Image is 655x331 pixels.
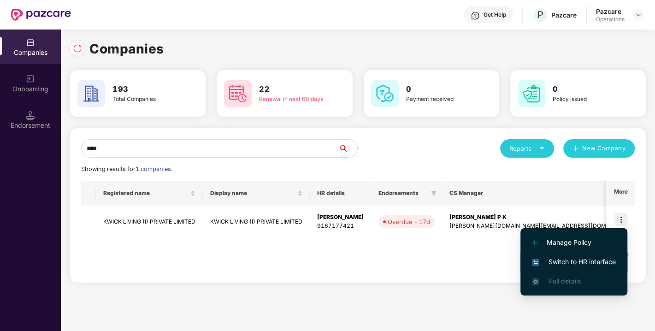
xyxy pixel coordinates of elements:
[484,11,506,18] div: Get Help
[96,181,203,206] th: Registered name
[103,189,189,197] span: Registered name
[224,80,252,107] img: svg+xml;base64,PHN2ZyB4bWxucz0iaHR0cDovL3d3dy53My5vcmcvMjAwMC9zdmciIHdpZHRoPSI2MCIgaGVpZ2h0PSI2MC...
[388,217,430,226] div: Overdue - 17d
[549,277,580,285] span: Full details
[553,83,620,95] h3: 0
[338,145,357,152] span: search
[203,206,310,238] td: KWICK LIVING (I) PRIVATE LIMITED
[81,165,172,172] span: Showing results for
[532,259,539,266] img: svg+xml;base64,PHN2ZyB4bWxucz0iaHR0cDovL3d3dy53My5vcmcvMjAwMC9zdmciIHdpZHRoPSIxNiIgaGVpZ2h0PSIxNi...
[96,206,203,238] td: KWICK LIVING (I) PRIVATE LIMITED
[429,188,438,199] span: filter
[136,165,172,172] span: 1 companies.
[310,181,371,206] th: HR details
[563,139,635,158] button: plusNew Company
[620,248,635,262] li: Next Page
[210,189,295,197] span: Display name
[406,95,473,104] div: Payment received
[596,7,625,16] div: Pazcare
[73,44,82,53] img: svg+xml;base64,PHN2ZyBpZD0iUmVsb2FkLTMyeDMyIiB4bWxucz0iaHR0cDovL3d3dy53My5vcmcvMjAwMC9zdmciIHdpZH...
[572,145,578,153] span: plus
[26,74,35,83] img: svg+xml;base64,PHN2ZyB3aWR0aD0iMjAiIGhlaWdodD0iMjAiIHZpZXdCb3g9IjAgMCAyMCAyMCIgZmlsbD0ibm9uZSIgeG...
[582,144,626,153] span: New Company
[89,39,164,59] h1: Companies
[449,213,636,222] div: [PERSON_NAME] P K
[112,83,180,95] h3: 193
[606,181,635,206] th: More
[614,213,627,226] img: icon
[406,83,473,95] h3: 0
[625,252,630,257] span: right
[471,11,480,20] img: svg+xml;base64,PHN2ZyBpZD0iSGVscC0zMngzMiIgeG1sbnM9Imh0dHA6Ly93d3cudzMub3JnLzIwMDAvc3ZnIiB3aWR0aD...
[26,111,35,120] img: svg+xml;base64,PHN2ZyB3aWR0aD0iMTQuNSIgaGVpZ2h0PSIxNC41IiB2aWV3Qm94PSIwIDAgMTYgMTYiIGZpbGw9Im5vbm...
[371,80,399,107] img: svg+xml;base64,PHN2ZyB4bWxucz0iaHR0cDovL3d3dy53My5vcmcvMjAwMC9zdmciIHdpZHRoPSI2MCIgaGVpZ2h0PSI2MC...
[259,95,326,104] div: Renewal in next 60 days
[620,248,635,262] button: right
[11,9,71,21] img: New Pazcare Logo
[532,237,616,248] span: Manage Policy
[532,257,616,267] span: Switch to HR interface
[449,189,629,197] span: CS Manager
[532,240,537,246] img: svg+xml;base64,PHN2ZyB4bWxucz0iaHR0cDovL3d3dy53My5vcmcvMjAwMC9zdmciIHdpZHRoPSIxMi4yMDEiIGhlaWdodD...
[509,144,545,153] div: Reports
[635,11,642,18] img: svg+xml;base64,PHN2ZyBpZD0iRHJvcGRvd24tMzJ4MzIiIHhtbG5zPSJodHRwOi8vd3d3LnczLm9yZy8yMDAwL3N2ZyIgd2...
[203,181,310,206] th: Display name
[532,278,539,285] img: svg+xml;base64,PHN2ZyB4bWxucz0iaHR0cDovL3d3dy53My5vcmcvMjAwMC9zdmciIHdpZHRoPSIxNi4zNjMiIGhlaWdodD...
[112,95,180,104] div: Total Companies
[378,189,427,197] span: Endorsements
[431,190,437,196] span: filter
[259,83,326,95] h3: 22
[551,11,577,19] div: Pazcare
[317,213,364,222] div: [PERSON_NAME]
[539,145,545,151] span: caret-down
[449,222,636,231] div: [PERSON_NAME][DOMAIN_NAME][EMAIL_ADDRESS][DOMAIN_NAME]
[518,80,545,107] img: svg+xml;base64,PHN2ZyB4bWxucz0iaHR0cDovL3d3dy53My5vcmcvMjAwMC9zdmciIHdpZHRoPSI2MCIgaGVpZ2h0PSI2MC...
[537,9,543,20] span: P
[26,38,35,47] img: svg+xml;base64,PHN2ZyBpZD0iQ29tcGFuaWVzIiB4bWxucz0iaHR0cDovL3d3dy53My5vcmcvMjAwMC9zdmciIHdpZHRoPS...
[317,222,364,231] div: 9167177421
[553,95,620,104] div: Policy issued
[596,16,625,23] div: Operations
[338,139,358,158] button: search
[77,80,105,107] img: svg+xml;base64,PHN2ZyB4bWxucz0iaHR0cDovL3d3dy53My5vcmcvMjAwMC9zdmciIHdpZHRoPSI2MCIgaGVpZ2h0PSI2MC...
